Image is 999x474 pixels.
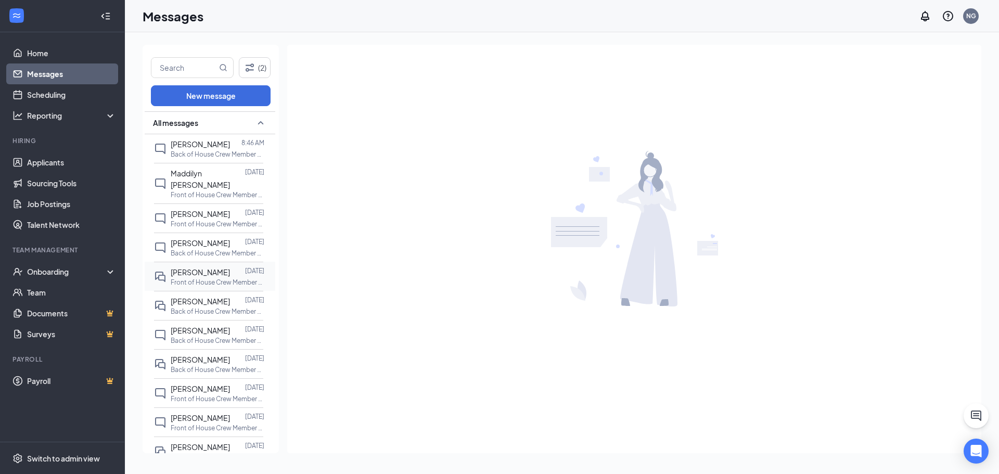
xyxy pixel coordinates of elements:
svg: DoubleChat [154,445,166,458]
p: Front of House Crew Member at [GEOGRAPHIC_DATA][PERSON_NAME] of [GEOGRAPHIC_DATA] [171,278,264,287]
a: Home [27,43,116,63]
svg: SmallChevronUp [254,117,267,129]
span: [PERSON_NAME] [171,384,230,393]
p: [DATE] [245,412,264,421]
svg: Filter [244,61,256,74]
span: [PERSON_NAME] [171,267,230,277]
div: Reporting [27,110,117,121]
svg: ChatInactive [154,387,166,400]
span: [PERSON_NAME] [171,297,230,306]
span: [PERSON_NAME] [171,209,230,219]
a: Sourcing Tools [27,173,116,194]
span: All messages [153,118,198,128]
div: Switch to admin view [27,453,100,464]
p: Front of House Crew Member at [GEOGRAPHIC_DATA][PERSON_NAME] of [GEOGRAPHIC_DATA] [171,220,264,228]
a: Team [27,282,116,303]
a: Talent Network [27,214,116,235]
p: Front of House Crew Member at [GEOGRAPHIC_DATA][PERSON_NAME] of [GEOGRAPHIC_DATA] [171,424,264,432]
svg: ChatInactive [154,241,166,254]
a: DocumentsCrown [27,303,116,324]
svg: DoubleChat [154,271,166,283]
button: ChatActive [964,403,989,428]
p: [DATE] [245,296,264,304]
svg: Settings [12,453,23,464]
div: Team Management [12,246,114,254]
button: Filter (2) [239,57,271,78]
p: Back of House Crew Member at [GEOGRAPHIC_DATA][PERSON_NAME] of [GEOGRAPHIC_DATA] [171,150,264,159]
p: [DATE] [245,168,264,176]
div: Onboarding [27,266,107,277]
svg: ChatInactive [154,177,166,190]
p: Front of House Crew Member at [GEOGRAPHIC_DATA][PERSON_NAME] of [GEOGRAPHIC_DATA] [171,394,264,403]
p: [DATE] [245,266,264,275]
p: Back of House Crew Member at [GEOGRAPHIC_DATA][PERSON_NAME] of [GEOGRAPHIC_DATA] [171,307,264,316]
svg: ChatInactive [154,212,166,225]
button: New message [151,85,271,106]
p: [DATE] [245,354,264,363]
svg: QuestionInfo [942,10,954,22]
div: NG [966,11,976,20]
svg: DoubleChat [154,358,166,370]
p: [DATE] [245,325,264,334]
p: Front of House Crew Member at [GEOGRAPHIC_DATA][PERSON_NAME] of [GEOGRAPHIC_DATA] [171,190,264,199]
a: Scheduling [27,84,116,105]
h1: Messages [143,7,203,25]
a: SurveysCrown [27,324,116,344]
svg: ChatActive [970,409,982,422]
svg: ChatInactive [154,329,166,341]
span: [PERSON_NAME] [171,442,230,452]
p: Back of House Crew Member at [GEOGRAPHIC_DATA][PERSON_NAME] of [GEOGRAPHIC_DATA] [171,249,264,258]
span: [PERSON_NAME] [171,326,230,335]
p: [DATE] [245,237,264,246]
svg: DoubleChat [154,300,166,312]
svg: MagnifyingGlass [219,63,227,72]
p: Back of House Crew Member at [GEOGRAPHIC_DATA][PERSON_NAME] of [GEOGRAPHIC_DATA] [171,365,264,374]
span: [PERSON_NAME] [171,238,230,248]
svg: Analysis [12,110,23,121]
svg: ChatInactive [154,143,166,155]
a: PayrollCrown [27,370,116,391]
span: [PERSON_NAME] [171,139,230,149]
a: Applicants [27,152,116,173]
svg: UserCheck [12,266,23,277]
div: Open Intercom Messenger [964,439,989,464]
div: Hiring [12,136,114,145]
a: Messages [27,63,116,84]
svg: WorkstreamLogo [11,10,22,21]
span: Maddilyn [PERSON_NAME] [171,169,230,189]
p: Back of House Crew Member at [GEOGRAPHIC_DATA][PERSON_NAME] of [GEOGRAPHIC_DATA] [171,336,264,345]
span: [PERSON_NAME] [171,413,230,422]
a: Job Postings [27,194,116,214]
p: 8:46 AM [241,138,264,147]
p: [DATE] [245,383,264,392]
span: [PERSON_NAME] [171,355,230,364]
svg: Notifications [919,10,931,22]
svg: Collapse [100,11,111,21]
p: [DATE] [245,441,264,450]
p: [DATE] [245,208,264,217]
input: Search [151,58,217,78]
p: Back of House Crew Member at [GEOGRAPHIC_DATA][PERSON_NAME] of [GEOGRAPHIC_DATA] [171,453,264,462]
div: Payroll [12,355,114,364]
svg: ChatInactive [154,416,166,429]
